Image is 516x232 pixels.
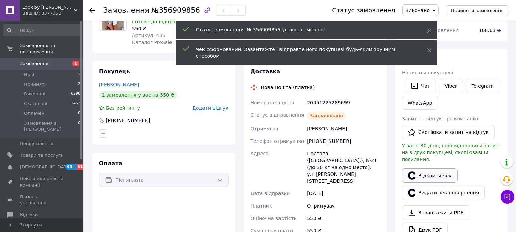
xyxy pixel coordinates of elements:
[402,205,469,220] a: Завантажити PDF
[251,215,297,221] span: Оціночна вартість
[20,164,71,170] span: [DEMOGRAPHIC_DATA]
[3,24,81,36] input: Пошук
[105,117,151,124] div: [PHONE_NUMBER]
[332,7,395,14] div: Статус замовлення
[259,84,317,91] div: Нова Пошта (платна)
[20,194,64,206] span: Панель управління
[99,82,139,87] a: [PERSON_NAME]
[132,40,197,45] span: Каталог ProSale: 108.63 ₴
[402,143,498,162] span: У вас є 30 днів, щоб відправити запит на відгук покупцеві, скопіювавши посилання.
[20,176,64,188] span: Показники роботи компанії
[99,160,122,167] span: Оплата
[99,91,177,99] div: 1 замовлення у вас на 550 ₴
[466,79,499,93] a: Telegram
[405,79,436,93] button: Чат
[306,200,381,212] div: Отримувач
[65,164,77,170] span: 99+
[77,164,85,170] span: 81
[24,81,45,87] span: Прийняті
[20,61,48,67] span: Замовлення
[251,100,294,105] span: Номер накладної
[251,126,278,131] span: Отримувач
[20,152,64,158] span: Товари та послуги
[132,25,211,32] div: 550 ₴
[196,46,410,60] div: Чек сформований. Завантажте і відправте його покупцеві будь-яким зручним способом
[24,101,47,107] span: Скасовані
[20,43,83,55] span: Замовлення та повідомлення
[451,8,504,13] span: Прийняти замовлення
[306,187,381,200] div: [DATE]
[192,105,228,111] span: Додати відгук
[22,10,83,17] div: Ваш ID: 3377353
[71,91,80,97] span: 6290
[132,33,165,38] span: Артикул: 435
[251,151,269,156] span: Адреса
[306,96,381,109] div: 20451225289699
[151,6,200,14] span: №356909856
[402,168,458,183] a: Відкрити чек
[479,28,501,33] span: 108.63 ₴
[22,4,74,10] span: Look by Katrina
[306,123,381,135] div: [PERSON_NAME]
[402,125,495,139] button: Скопіювати запит на відгук
[251,138,304,144] span: Телефон отримувача
[251,112,304,118] span: Статус відправлення
[24,110,46,116] span: Оплачені
[89,7,95,14] div: Повернутися назад
[501,190,514,204] button: Чат з покупцем
[402,116,478,122] span: Запит на відгук про компанію
[20,212,38,218] span: Відгуки
[251,68,281,75] span: Доставка
[24,120,78,133] span: Замовлення з [PERSON_NAME]
[71,101,80,107] span: 1462
[402,70,453,75] span: Написати покупцеві
[132,19,184,24] span: Готово до відправки
[72,61,79,66] span: 1
[78,81,80,87] span: 2
[402,96,438,110] a: WhatsApp
[24,72,34,78] span: Нові
[307,112,346,120] div: Заплановано
[78,120,80,133] span: 0
[306,135,381,147] div: [PHONE_NUMBER]
[106,105,140,111] span: Без рейтингу
[405,8,430,13] span: Виконано
[446,5,509,15] button: Прийняти замовлення
[306,147,381,187] div: Полтава ([GEOGRAPHIC_DATA].), №21 (до 30 кг на одно место): ул. [PERSON_NAME][STREET_ADDRESS]
[78,72,80,78] span: 1
[99,68,130,75] span: Покупець
[306,212,381,224] div: 550 ₴
[20,140,53,147] span: Повідомлення
[251,191,290,196] span: Дата відправки
[103,6,149,14] span: Замовлення
[439,79,463,93] a: Viber
[78,110,80,116] span: 0
[196,26,410,33] div: Статус замовлення № 356909856 успішно змінено!
[251,203,272,209] span: Платник
[24,91,45,97] span: Виконані
[402,186,485,200] button: Видати чек повернення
